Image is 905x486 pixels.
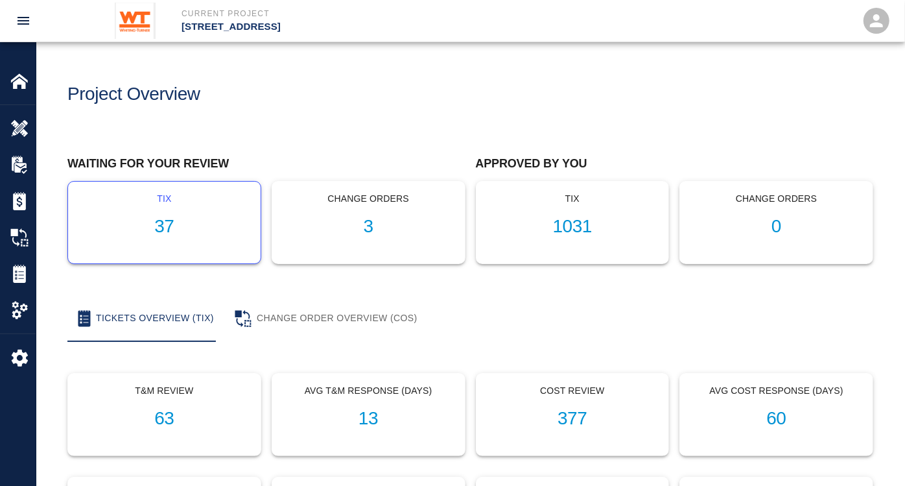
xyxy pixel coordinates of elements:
[78,192,250,206] p: tix
[476,157,874,171] h2: Approved by you
[283,192,454,206] p: Change Orders
[78,384,250,398] p: T&M Review
[115,3,156,39] img: Whiting-Turner
[487,216,659,237] h1: 1031
[8,5,39,36] button: open drawer
[690,346,905,486] iframe: Chat Widget
[224,295,428,342] button: Change Order Overview (COS)
[67,295,224,342] button: Tickets Overview (TIX)
[690,192,862,206] p: Change Orders
[283,216,454,237] h1: 3
[67,84,200,105] h1: Project Overview
[487,192,659,206] p: tix
[283,408,454,430] h1: 13
[78,216,250,237] h1: 37
[182,8,523,19] p: Current Project
[487,408,659,430] h1: 377
[487,384,659,398] p: Cost Review
[182,19,523,34] p: [STREET_ADDRESS]
[78,408,250,430] h1: 63
[67,157,465,171] h2: Waiting for your review
[283,384,454,398] p: Avg T&M Response (Days)
[690,216,862,237] h1: 0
